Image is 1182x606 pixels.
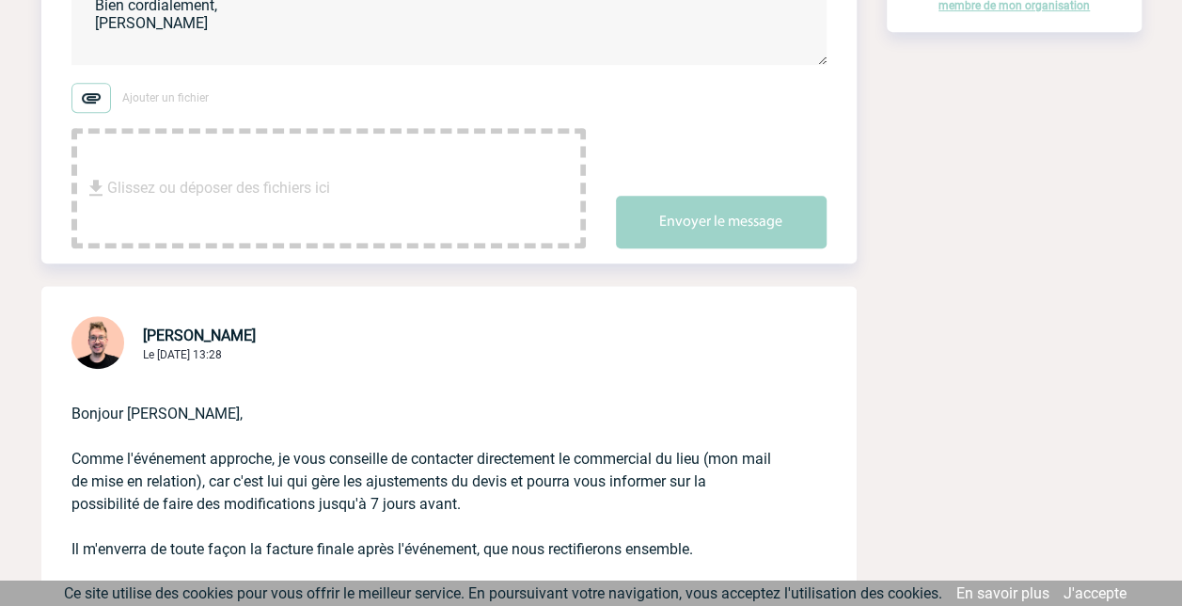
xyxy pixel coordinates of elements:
[1064,584,1127,602] a: J'accepte
[122,91,209,104] span: Ajouter un fichier
[956,584,1049,602] a: En savoir plus
[143,327,256,344] span: [PERSON_NAME]
[71,316,124,369] img: 129741-1.png
[71,373,774,606] p: Bonjour [PERSON_NAME], Comme l'événement approche, je vous conseille de contacter directement le ...
[64,584,942,602] span: Ce site utilise des cookies pour vous offrir le meilleur service. En poursuivant votre navigation...
[85,177,107,199] img: file_download.svg
[143,348,222,361] span: Le [DATE] 13:28
[616,196,827,248] button: Envoyer le message
[107,141,330,235] span: Glissez ou déposer des fichiers ici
